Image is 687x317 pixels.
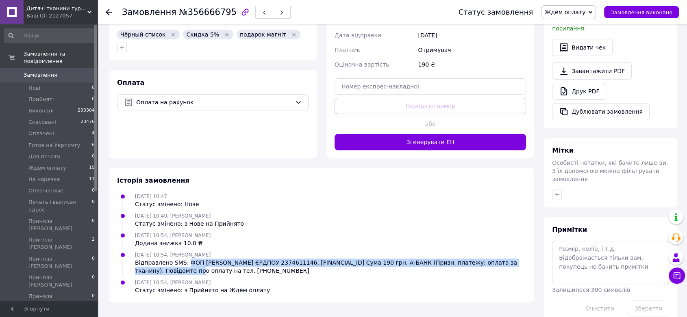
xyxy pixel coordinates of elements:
span: [DATE] 10:49, [PERSON_NAME] [135,213,211,219]
span: У вас є 29 днів, щоб відправити запит на відгук покупцеві, скопіювавши посилання. [552,9,666,32]
span: Платник [335,47,360,53]
span: Оплата на рахунок [136,98,292,107]
span: 15 [89,164,95,172]
span: Скидка 5% [186,31,219,38]
button: Видати чек [552,39,613,56]
span: Для печати [28,153,61,160]
div: [DATE] [416,28,528,43]
span: Замовлення та повідомлення [24,50,98,65]
div: Ваш ID: 2127057 [26,12,98,19]
span: Оплачені [28,130,54,137]
span: Приняла [PERSON_NAME] [28,293,92,307]
span: 0 [92,198,95,213]
span: Історія замовлення [117,177,189,184]
div: Отримувач [416,43,528,57]
span: Скасовані [28,119,56,126]
span: Оплата [117,79,144,86]
span: 0 [92,255,95,270]
svg: Видалити мітку [224,31,230,38]
svg: Видалити мітку [170,31,176,38]
span: Приняла [PERSON_NAME] [28,236,92,251]
span: 23476 [80,119,95,126]
span: 11 [89,176,95,183]
span: Приняла [PERSON_NAME] [28,274,92,289]
span: Ждём оплату [545,9,585,15]
span: 0 [92,293,95,307]
div: Повернутися назад [106,8,112,16]
button: Згенерувати ЕН [335,134,526,150]
span: 4 [92,130,95,137]
svg: Видалити мітку [291,31,297,38]
span: Залишилося 300 символів [552,287,630,293]
span: Виконані [28,107,54,114]
span: [DATE] 10:54, [PERSON_NAME] [135,252,211,258]
div: Статус змінено: Нове [135,200,199,208]
span: 0 [92,84,95,92]
span: 2 [92,236,95,251]
span: Прийняті [28,96,54,103]
span: Готов на Укрпочту [28,142,80,149]
span: Приняла [PERSON_NAME] [28,255,92,270]
button: Замовлення виконано [604,6,679,18]
span: Мітки [552,147,574,154]
div: Відправлено SMS: ФОП [PERSON_NAME] ЄРДПОУ 2374611146, [FINANCIAL_ID] Сума 190 грн. А-БАНК (Призн.... [135,259,526,275]
span: Примітки [552,226,587,233]
span: Оплаченные [28,187,63,194]
div: 190 ₴ [416,57,528,72]
span: 293304 [78,107,95,114]
span: [DATE] 10:54, [PERSON_NAME] [135,233,211,238]
span: Оціночна вартість [335,61,389,68]
span: 6 [92,142,95,149]
span: Особисті нотатки, які бачите лише ви. З їх допомогою можна фільтрувати замовлення [552,160,668,182]
span: Приняла [PERSON_NAME] [28,218,92,232]
span: Дата відправки [335,32,381,39]
span: Замовлення [122,7,176,17]
span: Печать+выписан адрес [28,198,92,213]
span: 0 [92,218,95,232]
span: Дитячі тканини гуртом і в роздріб [26,5,87,12]
span: Замовлення виконано [611,9,672,15]
span: Ждём оплату [28,164,66,172]
span: [DATE] 10:47 [135,194,167,199]
span: 0 [92,187,95,194]
input: Номер експрес-накладної [335,78,526,95]
div: Додана знижка 10.0 ₴ [135,239,211,247]
a: Завантажити PDF [552,63,632,80]
span: 0 [92,274,95,289]
a: Друк PDF [552,83,606,100]
div: Статус змінено: з Нове на Прийнято [135,220,244,228]
span: 0 [92,96,95,103]
span: подарок магніт [240,31,286,38]
span: Замовлення [24,71,57,79]
span: 0 [92,153,95,160]
span: Чёрный список [120,31,166,38]
span: або [421,120,440,128]
span: [DATE] 10:54, [PERSON_NAME] [135,280,211,285]
span: На нарезке [28,176,60,183]
span: №356666795 [179,7,237,17]
span: Нові [28,84,40,92]
div: Статус змінено: з Прийнято на Ждём оплату [135,286,270,294]
input: Пошук [4,28,96,43]
button: Чат з покупцем [669,267,685,284]
button: Дублювати замовлення [552,103,650,120]
div: Статус замовлення [459,8,533,16]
